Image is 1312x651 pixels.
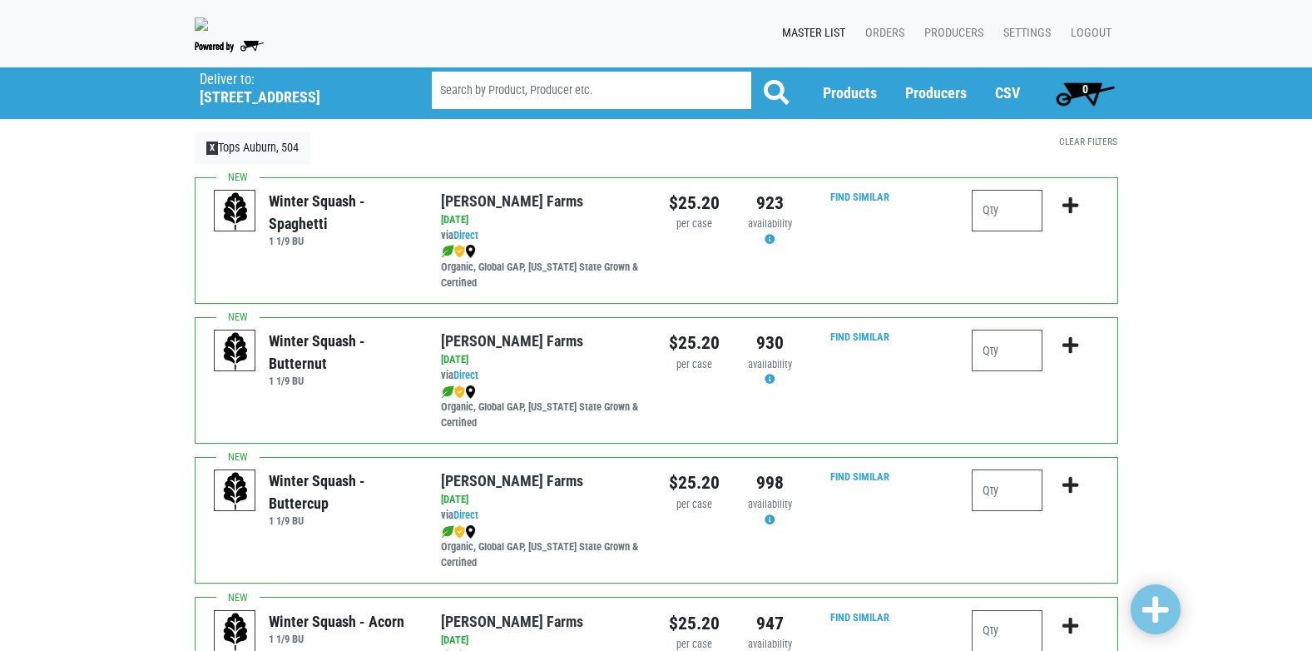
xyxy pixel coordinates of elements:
div: [DATE] [441,633,643,649]
div: 930 [745,330,795,356]
a: Clear Filters [1059,136,1117,147]
span: availability [748,638,792,650]
a: Find Similar [830,191,889,203]
span: availability [748,217,792,230]
span: availability [748,358,792,370]
a: 0 [1048,77,1122,110]
div: Organic, Global GAP, [US_STATE] State Grown & Certified [441,524,643,571]
a: Direct [453,509,478,521]
img: leaf-e5c59151409436ccce96b2ca1b28e03c.png [441,525,454,539]
div: Organic, Global GAP, [US_STATE] State Grown & Certified [441,244,643,291]
div: per case [669,216,720,232]
a: Products [823,84,877,102]
h6: 1 1/9 BU [269,633,404,645]
img: placeholder-variety-43d6402dacf2d531de610a020419775a.svg [215,330,256,372]
img: placeholder-variety-43d6402dacf2d531de610a020419775a.svg [215,470,256,512]
span: availability [748,498,792,510]
div: 923 [745,190,795,216]
input: Search by Product, Producer etc. [432,72,751,109]
img: leaf-e5c59151409436ccce96b2ca1b28e03c.png [441,245,454,258]
div: via [441,368,643,384]
a: XTops Auburn, 504 [195,132,311,164]
a: Find Similar [830,330,889,343]
img: safety-e55c860ca8c00a9c171001a62a92dabd.png [454,525,465,539]
a: Producers [905,84,967,102]
div: 998 [745,470,795,496]
div: [DATE] [441,492,643,508]
div: $25.20 [669,190,720,216]
div: $25.20 [669,610,720,637]
div: Winter Squash - Butternut [269,330,416,375]
a: [PERSON_NAME] Farms [441,472,583,489]
img: map_marker-0e94453035b3232a4d21701695807de9.png [465,525,476,539]
div: $25.20 [669,470,720,496]
h6: 1 1/9 BU [269,375,416,387]
div: Winter Squash - Spaghetti [269,190,416,235]
a: Direct [453,369,478,381]
h5: [STREET_ADDRESS] [200,88,389,107]
div: [DATE] [441,352,643,368]
a: Orders [852,17,911,49]
div: per case [669,497,720,513]
img: map_marker-0e94453035b3232a4d21701695807de9.png [465,245,476,258]
h6: 1 1/9 BU [269,514,416,527]
div: $25.20 [669,330,720,356]
div: via [441,228,643,244]
input: Qty [972,330,1042,371]
img: leaf-e5c59151409436ccce96b2ca1b28e03c.png [441,385,454,399]
h6: 1 1/9 BU [269,235,416,247]
a: [PERSON_NAME] Farms [441,332,583,350]
img: placeholder-variety-43d6402dacf2d531de610a020419775a.svg [215,191,256,232]
input: Qty [972,470,1042,511]
a: Find Similar [830,611,889,624]
span: Tops Auburn, 504 (352 W Genesee St Rd, Auburn, NY 13021, USA) [200,67,402,107]
a: [PERSON_NAME] Farms [441,192,583,210]
p: Deliver to: [200,72,389,88]
a: Find Similar [830,470,889,483]
input: Qty [972,190,1042,231]
div: [DATE] [441,212,643,228]
div: via [441,508,643,524]
a: [PERSON_NAME] Farms [441,613,583,630]
img: safety-e55c860ca8c00a9c171001a62a92dabd.png [454,245,465,258]
a: Settings [990,17,1057,49]
div: Winter Squash - Acorn [269,610,404,633]
img: safety-e55c860ca8c00a9c171001a62a92dabd.png [454,385,465,399]
div: Winter Squash - Buttercup [269,470,416,514]
div: 947 [745,610,795,637]
span: 0 [1082,82,1088,96]
a: CSV [995,84,1020,102]
span: X [206,142,219,155]
div: Organic, Global GAP, [US_STATE] State Grown & Certified [441,384,643,431]
div: per case [669,357,720,373]
a: Producers [911,17,990,49]
img: Powered by Big Wheelbarrow [195,41,264,52]
a: Master List [769,17,852,49]
a: Direct [453,229,478,241]
img: 279edf242af8f9d49a69d9d2afa010fb.png [195,17,208,31]
a: Logout [1057,17,1118,49]
img: map_marker-0e94453035b3232a4d21701695807de9.png [465,385,476,399]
